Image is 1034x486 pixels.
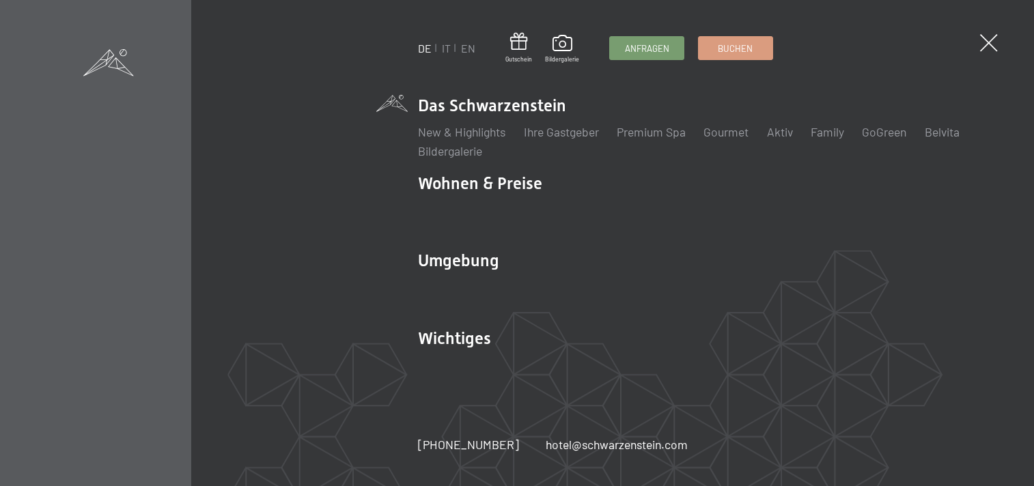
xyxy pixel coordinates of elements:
a: Bildergalerie [545,35,579,63]
span: [PHONE_NUMBER] [418,437,519,452]
span: Buchen [718,42,753,55]
a: IT [442,42,451,55]
a: New & Highlights [418,124,505,139]
a: Bildergalerie [418,143,482,158]
a: Gourmet [703,124,749,139]
a: Belvita [925,124,960,139]
img: Wellnesshotel Südtirol SCHWARZENSTEIN - Wellnessurlaub in den Alpen [42,94,339,392]
span: Anfragen [625,42,669,55]
a: Aktiv [767,124,793,139]
span: Gutschein [505,55,532,63]
a: hotel@schwarzenstein.com [546,436,688,453]
a: Gutschein [505,33,532,63]
a: EN [461,42,475,55]
span: Bildergalerie [545,55,579,63]
a: Ihre Gastgeber [524,124,599,139]
a: GoGreen [862,124,906,139]
a: Family [811,124,844,139]
a: Buchen [699,37,772,59]
a: [PHONE_NUMBER] [418,436,519,453]
a: Anfragen [610,37,684,59]
a: DE [418,42,432,55]
a: Premium Spa [617,124,686,139]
